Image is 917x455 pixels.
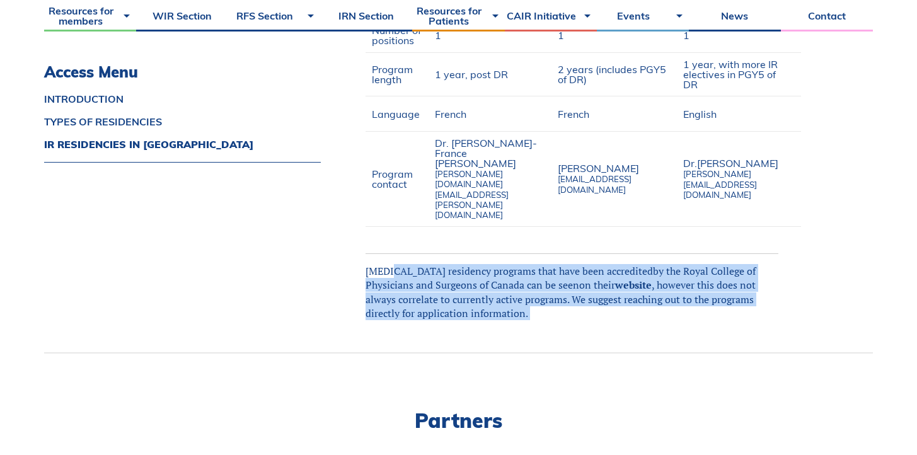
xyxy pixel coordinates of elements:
span: French [435,108,466,120]
span: [EMAIL_ADDRESS][DOMAIN_NAME] [558,174,632,194]
span: 2 years (includes PGY5 of DR) [558,63,666,86]
span: [MEDICAL_DATA] residency programs that have been a [366,264,612,278]
span: by the Royal College of Physicians and Surgeons of Canada can be seen [366,264,756,292]
span: Program contact [372,168,413,190]
span: Dr. [PERSON_NAME]-France [PERSON_NAME] [435,137,537,221]
span: [PERSON_NAME][EMAIL_ADDRESS][DOMAIN_NAME] [683,169,757,200]
span: 1 [683,29,689,42]
span: [PERSON_NAME][DOMAIN_NAME][EMAIL_ADDRESS][PERSON_NAME][DOMAIN_NAME] [435,169,509,220]
span: [PERSON_NAME] [697,157,778,170]
a: IR RESIDENCIES IN [GEOGRAPHIC_DATA] [44,139,321,149]
a: INTRODUCTION [44,94,321,104]
a: website [615,278,652,292]
span: English [683,108,717,120]
span: 1 [435,29,441,42]
span: Number of positions [372,24,421,47]
span: [PERSON_NAME] [558,162,639,195]
a: TYPES OF RESIDENCIES [44,117,321,127]
span: Language [372,108,420,120]
h2: Partners [44,410,873,430]
span: Dr. [683,157,778,170]
span: Program length [372,63,413,86]
span: French [558,108,589,120]
span: 1 [558,29,564,42]
span: 1 year, post DR [435,68,508,81]
span: ccredited [612,264,653,278]
h3: Access Menu [44,63,321,81]
span: on their [579,278,652,292]
span: 1 year, with more IR electives in PGY5 of DR [683,58,778,91]
span: , however this does not always correlate to currently active programs. We suggest reaching out to... [366,278,756,320]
